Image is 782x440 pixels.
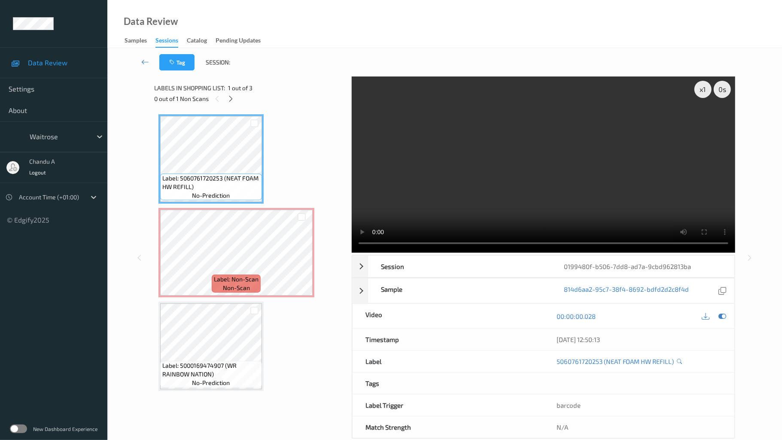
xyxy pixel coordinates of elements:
[214,275,259,284] span: Label: Non-Scan
[192,379,230,387] span: no-prediction
[694,81,712,98] div: x 1
[155,35,187,48] a: Sessions
[216,36,261,47] div: Pending Updates
[155,36,178,48] div: Sessions
[216,35,269,47] a: Pending Updates
[228,84,253,92] span: 1 out of 3
[368,278,551,303] div: Sample
[353,416,544,438] div: Match Strength
[714,81,731,98] div: 0 s
[544,416,735,438] div: N/A
[564,285,689,296] a: 814d6aa2-95c7-38f4-8692-bdfd2d2c8f4d
[557,312,596,321] a: 00:00:00.028
[125,36,147,47] div: Samples
[352,255,735,278] div: Session0199480f-b506-7dd8-ad7a-9cbd962813ba
[154,93,346,104] div: 0 out of 1 Non Scans
[557,335,722,344] div: [DATE] 12:50:13
[187,36,207,47] div: Catalog
[159,54,195,70] button: Tag
[544,394,735,416] div: barcode
[352,278,735,303] div: Sample814d6aa2-95c7-38f4-8692-bdfd2d2c8f4d
[368,256,551,277] div: Session
[353,351,544,372] div: Label
[124,17,178,26] div: Data Review
[162,361,260,379] span: Label: 5000169474907 (WR RAINBOW NATION)
[353,394,544,416] div: Label Trigger
[557,357,674,366] a: 5060761720253 (NEAT FOAM HW REFILL)
[206,58,231,67] span: Session:
[353,329,544,350] div: Timestamp
[192,191,230,200] span: no-prediction
[551,256,735,277] div: 0199480f-b506-7dd8-ad7a-9cbd962813ba
[187,35,216,47] a: Catalog
[154,84,225,92] span: Labels in shopping list:
[162,174,260,191] span: Label: 5060761720253 (NEAT FOAM HW REFILL)
[125,35,155,47] a: Samples
[223,284,250,292] span: non-scan
[353,304,544,328] div: Video
[353,373,544,394] div: Tags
